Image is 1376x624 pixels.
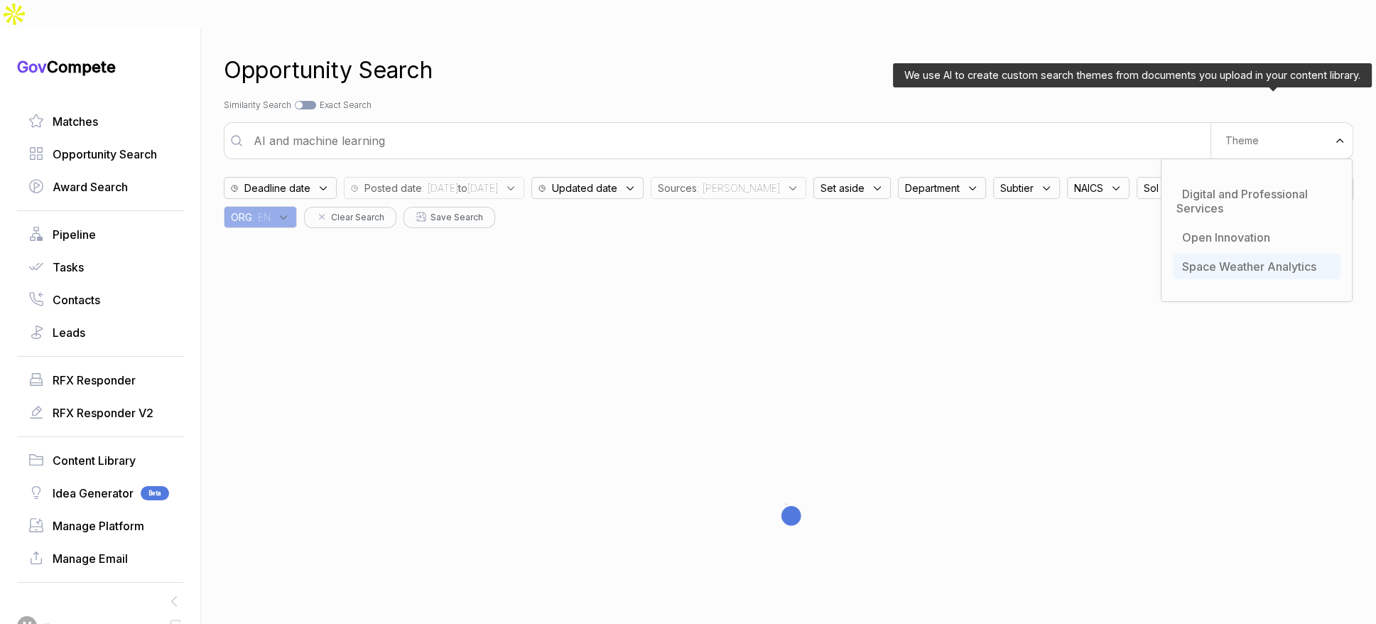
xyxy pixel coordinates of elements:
[1074,181,1103,195] span: NAICS
[53,485,134,502] span: Idea Generator
[28,452,172,469] a: Content Library
[245,127,1210,155] input: Enter a search term or larger passage of text (max 400 words) or search by ai powered theme
[28,324,172,341] a: Leads
[28,404,172,421] a: RFX Responder V2
[53,452,136,469] span: Content Library
[28,291,172,308] a: Contacts
[53,226,96,243] span: Pipeline
[658,181,697,195] span: Sources
[1182,230,1270,244] span: Open Innovation
[53,178,128,195] span: Award Search
[53,113,98,130] span: Matches
[244,181,310,195] span: Deadline date
[28,517,172,534] a: Manage Platform
[364,181,422,195] span: Posted date
[331,211,384,224] span: Clear Search
[304,207,396,228] button: Clear Search
[28,485,172,502] a: Idea GeneratorBeta
[1144,181,1182,195] span: Sol Num
[53,146,157,163] span: Opportunity Search
[53,372,136,389] span: RFX Responder
[53,550,128,567] span: Manage Email
[28,226,172,243] a: Pipeline
[905,181,960,195] span: Department
[753,480,824,551] img: loading animation
[697,181,780,195] span: : [PERSON_NAME]
[224,53,433,87] h1: Opportunity Search
[403,207,495,228] button: Save Search
[458,182,467,194] b: to
[28,113,172,130] a: Matches
[53,404,153,421] span: RFX Responder V2
[820,181,865,195] span: Set aside
[17,58,47,76] span: Gov
[28,550,172,567] a: Manage Email
[28,146,172,163] a: Opportunity Search
[1182,259,1316,274] span: Space Weather Analytics
[430,211,483,224] span: Save Search
[28,259,172,276] a: Tasks
[53,324,85,341] span: Leads
[231,210,252,225] span: ORG
[17,57,183,77] h1: Compete
[224,99,291,110] span: Similarity Search
[1225,134,1259,147] span: Theme
[28,372,172,389] a: RFX Responder
[141,486,169,500] span: Beta
[1000,181,1034,195] span: Subtier
[320,99,372,110] span: Exact Search
[53,517,144,534] span: Manage Platform
[552,181,617,195] span: Updated date
[422,181,498,195] span: : [DATE] [DATE]
[252,210,271,225] span: : EN
[53,291,100,308] span: Contacts
[53,259,84,276] span: Tasks
[28,178,172,195] a: Award Search
[1176,187,1308,215] span: Digital and Professional Services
